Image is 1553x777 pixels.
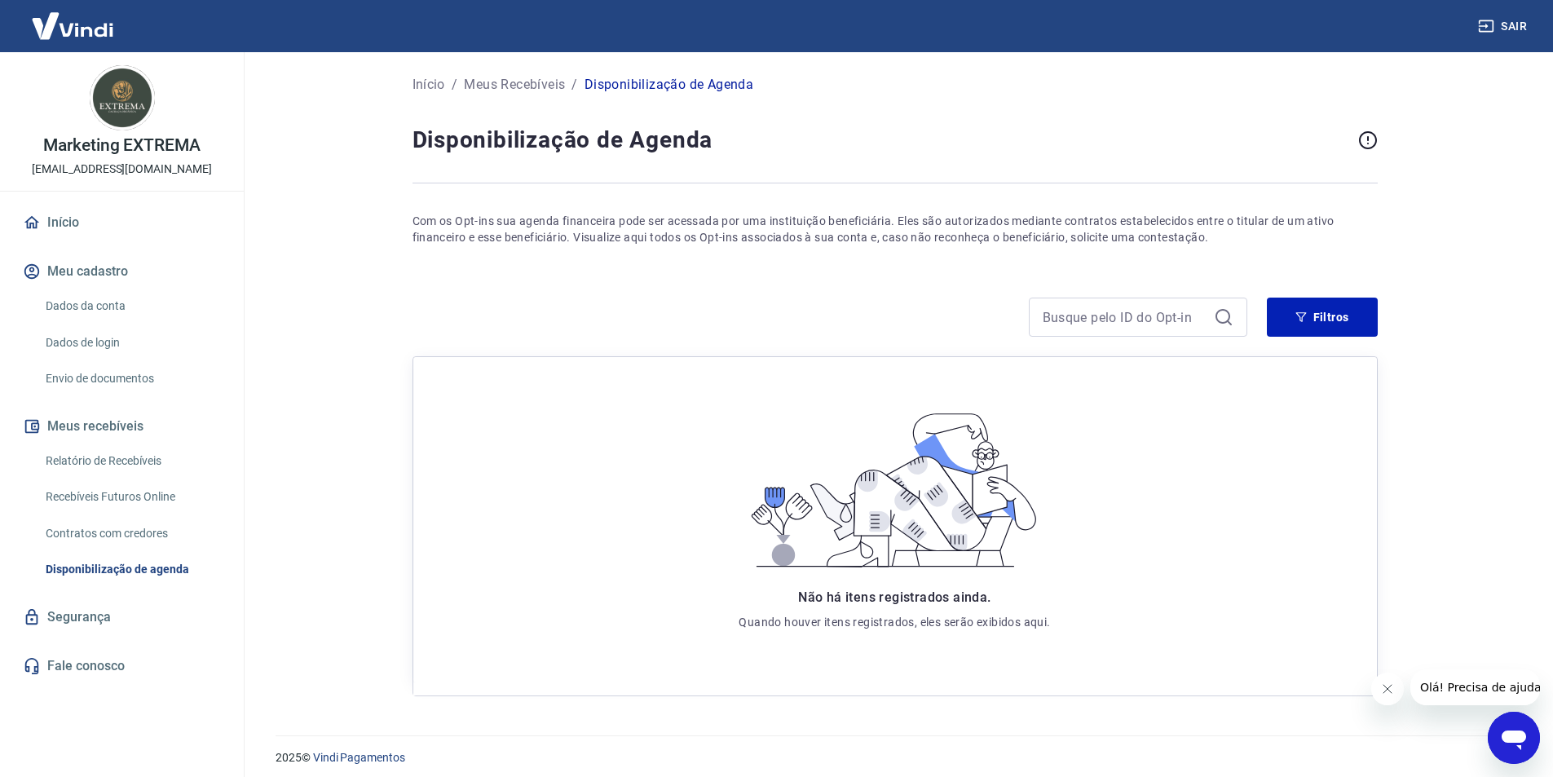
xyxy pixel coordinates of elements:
p: Com os Opt-ins sua agenda financeira pode ser acessada por uma instituição beneficiária. Eles são... [413,213,1378,245]
span: Olá! Precisa de ajuda? [10,11,137,24]
span: Não há itens registrados ainda. [798,589,990,605]
a: Recebíveis Futuros Online [39,480,224,514]
img: ffff94b2-1a99-43e4-bc42-a8e450314977.jpeg [90,65,155,130]
a: Contratos com credores [39,517,224,550]
a: Disponibilização de agenda [39,553,224,586]
button: Sair [1475,11,1533,42]
iframe: Mensagem da empresa [1410,669,1540,705]
p: / [571,75,577,95]
button: Filtros [1267,298,1378,337]
a: Envio de documentos [39,362,224,395]
p: / [452,75,457,95]
img: Vindi [20,1,126,51]
button: Meus recebíveis [20,408,224,444]
p: Quando houver itens registrados, eles serão exibidos aqui. [739,614,1050,630]
a: Dados da conta [39,289,224,323]
a: Início [20,205,224,241]
iframe: Fechar mensagem [1371,673,1404,705]
a: Meus Recebíveis [464,75,565,95]
a: Segurança [20,599,224,635]
p: Disponibilização de Agenda [585,75,753,95]
iframe: Botão para abrir a janela de mensagens [1488,712,1540,764]
button: Meu cadastro [20,254,224,289]
p: [EMAIL_ADDRESS][DOMAIN_NAME] [32,161,212,178]
p: Marketing EXTREMA [43,137,201,154]
a: Fale conosco [20,648,224,684]
p: 2025 © [276,749,1514,766]
a: Início [413,75,445,95]
a: Dados de login [39,326,224,360]
a: Vindi Pagamentos [313,751,405,764]
h4: Disponibilização de Agenda [413,124,1352,157]
a: Relatório de Recebíveis [39,444,224,478]
input: Busque pelo ID do Opt-in [1043,305,1207,329]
